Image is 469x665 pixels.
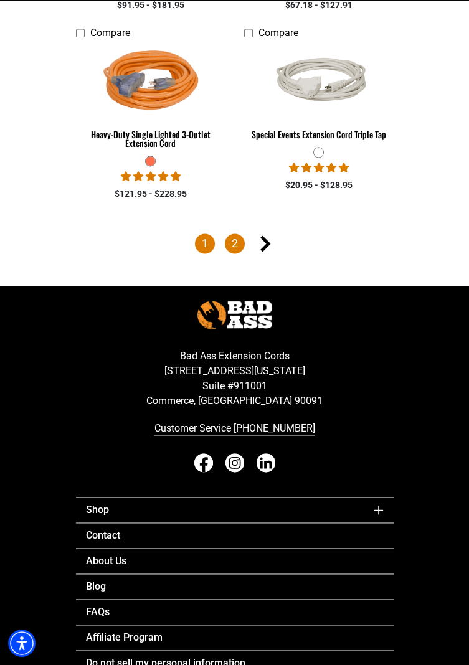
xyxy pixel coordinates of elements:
[225,453,244,472] a: Instagram - open in a new tab
[76,233,394,256] nav: Pagination
[90,27,130,39] span: Compare
[258,27,298,39] span: Compare
[244,179,394,192] div: $20.95 - $128.95
[8,630,36,657] div: Accessibility Menu
[76,625,394,650] a: Affiliate Program
[194,453,213,472] a: Facebook - open in a new tab
[76,522,394,548] a: Contact
[76,45,225,155] a: orange Heavy-Duty Single Lighted 3-Outlet Extension Cord
[76,418,394,438] a: call 833-674-1699
[76,187,225,200] div: $121.95 - $228.95
[89,29,212,139] img: orange
[76,599,394,625] a: FAQs
[195,233,215,253] span: Page 1
[76,497,394,522] span: Shop
[121,171,181,182] span: 5.00 stars
[76,349,394,408] p: Bad Ass Extension Cords [STREET_ADDRESS][US_STATE] Suite #911001 Commerce, [GEOGRAPHIC_DATA] 90091
[76,548,394,573] a: About Us
[225,233,245,253] a: Page 2
[76,130,225,148] div: Heavy-Duty Single Lighted 3-Outlet Extension Cord
[289,162,349,174] span: 5.00 stars
[197,301,272,329] img: Bad Ass Extension Cords
[244,45,394,146] a: white Special Events Extension Cord Triple Tap
[244,130,394,139] div: Special Events Extension Cord Triple Tap
[257,47,381,121] img: white
[255,233,275,253] a: Next page
[76,573,394,599] a: Blog
[257,453,275,472] a: LinkedIn - open in a new tab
